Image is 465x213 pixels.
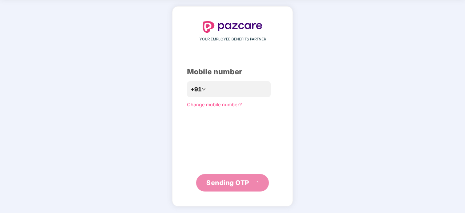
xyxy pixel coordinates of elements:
a: Change mobile number? [187,102,242,107]
span: down [202,87,206,91]
span: YOUR EMPLOYEE BENEFITS PARTNER [199,36,266,42]
img: logo [203,21,262,33]
div: Mobile number [187,66,278,78]
span: +91 [191,85,202,94]
button: Sending OTPloading [196,174,269,192]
